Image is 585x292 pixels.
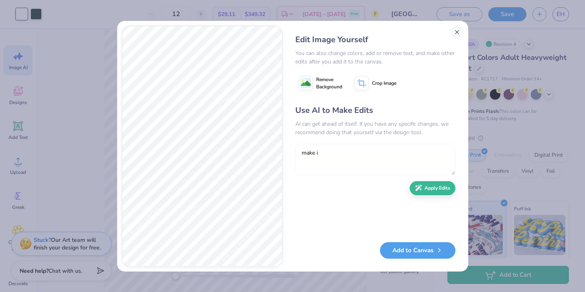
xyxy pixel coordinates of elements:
button: Close [451,26,463,39]
span: Remove Background [316,76,342,90]
textarea: make i [295,144,455,175]
div: You can also change colors, add or remove text, and make other edits after you add it to the canvas. [295,49,455,66]
button: Add to Canvas [380,242,455,259]
span: Crop Image [372,80,396,87]
button: Remove Background [295,73,345,93]
div: AI can get ahead of itself. If you have any specific changes, we recommend doing that yourself vi... [295,120,455,137]
button: Apply Edits [410,181,455,195]
div: Use AI to Make Edits [295,104,455,116]
button: Crop Image [351,73,401,93]
div: Edit Image Yourself [295,34,455,46]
